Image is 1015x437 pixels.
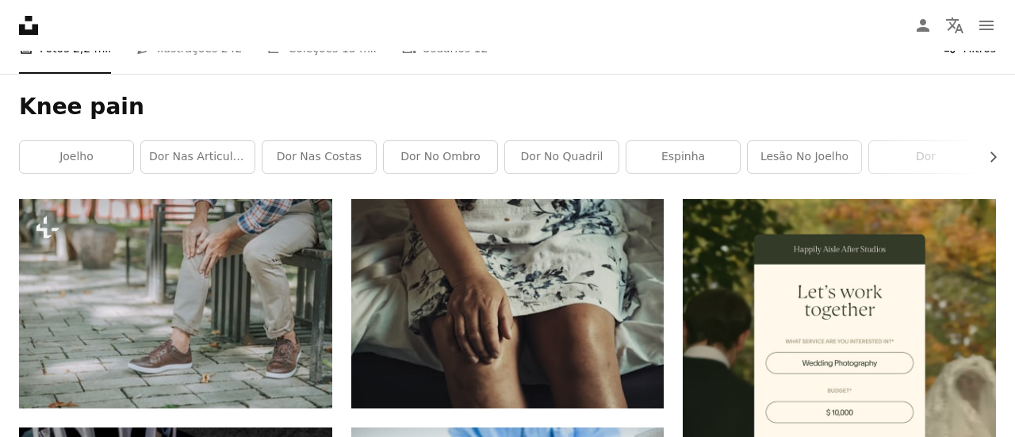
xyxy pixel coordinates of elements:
a: Entrar / Cadastrar-se [907,10,939,41]
button: Idioma [939,10,971,41]
button: Menu [971,10,1002,41]
img: uma mulher sentada em uma cama com as pernas cruzadas [351,199,665,408]
a: dor no quadril [505,141,619,173]
a: Dor [869,141,982,173]
a: Início — Unsplash [19,16,38,35]
img: Close up do homem sentado ao ar livre com as mãos tocando o joelho direito [19,199,332,408]
a: dor no ombro [384,141,497,173]
h1: Knee pain [19,93,996,121]
a: Close up do homem sentado ao ar livre com as mãos tocando o joelho direito [19,297,332,311]
a: dor nas articulações [141,141,255,173]
a: lesão no joelho [748,141,861,173]
a: joelho [20,141,133,173]
a: dor nas costas [262,141,376,173]
a: espinha [626,141,740,173]
button: rolar lista para a direita [979,141,996,173]
a: uma mulher sentada em uma cama com as pernas cruzadas [351,297,665,311]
